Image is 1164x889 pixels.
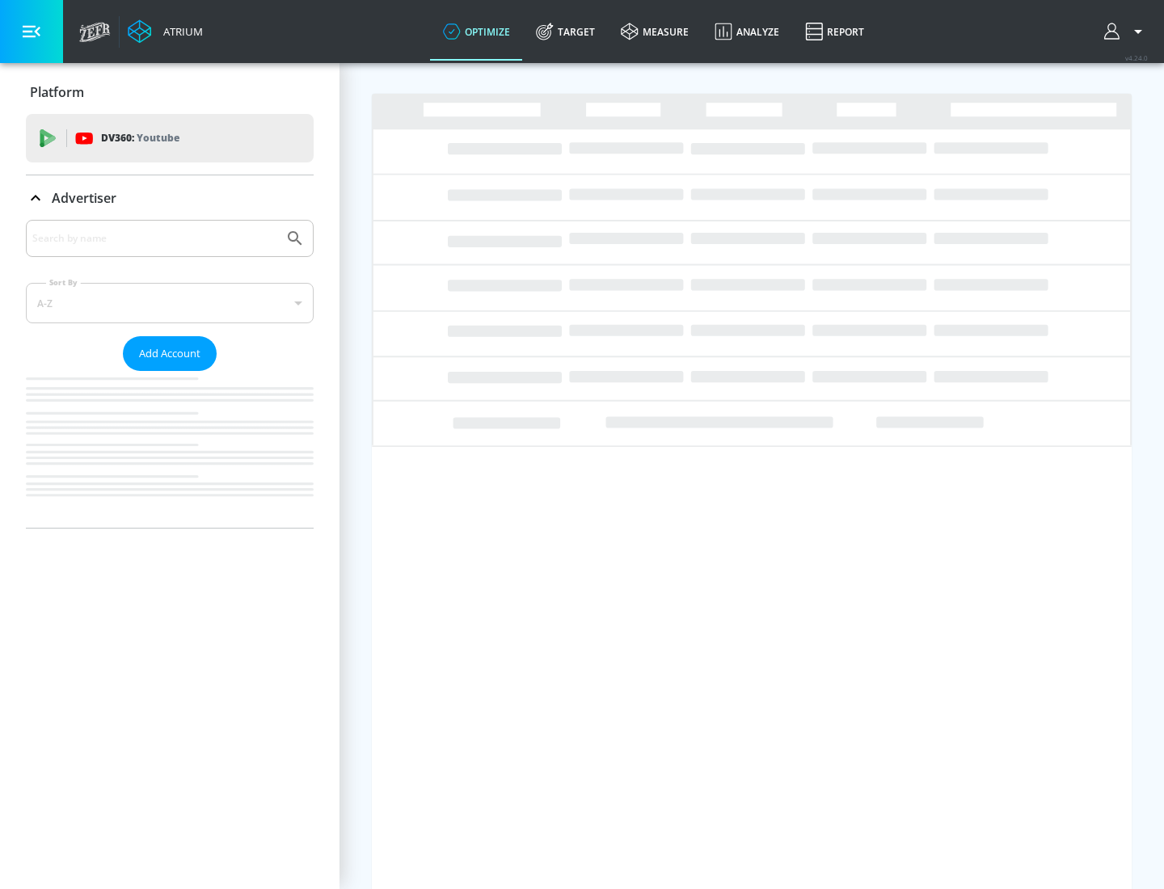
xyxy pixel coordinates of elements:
div: Advertiser [26,220,314,528]
div: A-Z [26,283,314,323]
div: Atrium [157,24,203,39]
p: Youtube [137,129,179,146]
a: Atrium [128,19,203,44]
a: Analyze [702,2,792,61]
p: DV360: [101,129,179,147]
div: Platform [26,70,314,115]
p: Advertiser [52,189,116,207]
input: Search by name [32,228,277,249]
label: Sort By [46,277,81,288]
a: Target [523,2,608,61]
div: Advertiser [26,175,314,221]
button: Add Account [123,336,217,371]
div: DV360: Youtube [26,114,314,162]
a: optimize [430,2,523,61]
span: Add Account [139,344,200,363]
a: measure [608,2,702,61]
nav: list of Advertiser [26,371,314,528]
a: Report [792,2,877,61]
p: Platform [30,83,84,101]
span: v 4.24.0 [1125,53,1148,62]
